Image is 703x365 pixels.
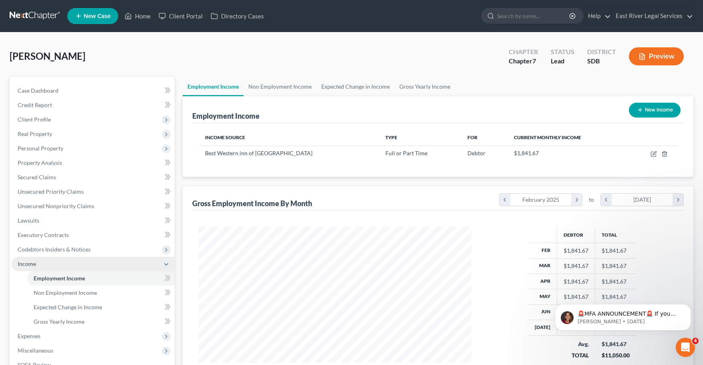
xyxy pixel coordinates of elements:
[18,260,36,267] span: Income
[18,116,51,123] span: Client Profile
[34,318,85,325] span: Gross Yearly Income
[528,258,557,274] th: Mar
[11,185,175,199] a: Unsecured Priority Claims
[11,83,175,98] a: Case Dashboard
[528,320,557,335] th: [DATE]
[18,347,53,354] span: Miscellaneous
[551,47,574,57] div: Status
[205,134,245,140] span: Income Source
[192,199,312,208] div: Gross Employment Income By Month
[84,13,111,19] span: New Case
[528,243,557,258] th: Feb
[673,194,683,206] i: chevron_right
[18,174,56,180] span: Secured Claims
[602,351,630,359] div: $11,050.00
[543,287,703,343] iframe: Intercom notifications message
[385,150,427,156] span: Full or Part Time
[564,340,589,348] div: Avg.
[532,57,536,65] span: 7
[612,194,673,206] div: [DATE]
[500,194,510,206] i: chevron_left
[514,134,581,140] span: Current Monthly Income
[385,134,397,140] span: Type
[27,300,175,314] a: Expected Change in Income
[564,262,588,270] div: $1,841.67
[18,130,52,137] span: Real Property
[551,57,574,66] div: Lead
[18,101,52,108] span: Credit Report
[11,156,175,170] a: Property Analysis
[11,98,175,112] a: Credit Report
[205,150,312,156] span: Best Western inn of [GEOGRAPHIC_DATA]
[34,275,85,282] span: Employment Income
[18,145,63,152] span: Personal Property
[18,87,58,94] span: Case Dashboard
[10,50,85,62] span: [PERSON_NAME]
[155,9,207,23] a: Client Portal
[510,194,572,206] div: February 2025
[571,194,582,206] i: chevron_right
[27,314,175,329] a: Gross Yearly Income
[497,8,570,23] input: Search by name...
[11,213,175,228] a: Lawsuits
[557,227,595,243] th: Debtor
[601,194,612,206] i: chevron_left
[584,9,611,23] a: Help
[602,340,630,348] div: $1,841.67
[18,333,40,339] span: Expenses
[528,304,557,320] th: Jun
[509,47,538,57] div: Chapter
[11,199,175,213] a: Unsecured Nonpriority Claims
[467,134,477,140] span: For
[629,47,684,65] button: Preview
[27,286,175,300] a: Non Employment Income
[183,77,244,96] a: Employment Income
[18,217,39,224] span: Lawsuits
[192,111,260,121] div: Employment Income
[18,188,84,195] span: Unsecured Priority Claims
[587,47,616,57] div: District
[18,231,69,238] span: Executory Contracts
[121,9,155,23] a: Home
[587,57,616,66] div: SDB
[467,150,485,156] span: Debtor
[692,338,699,344] span: 4
[11,170,175,185] a: Secured Claims
[27,271,175,286] a: Employment Income
[564,351,589,359] div: TOTAL
[11,228,175,242] a: Executory Contracts
[595,274,636,289] td: $1,841.67
[34,304,102,310] span: Expected Change in Income
[509,57,538,66] div: Chapter
[612,9,693,23] a: East River Legal Services
[589,196,594,204] span: to
[595,243,636,258] td: $1,841.67
[595,227,636,243] th: Total
[18,159,62,166] span: Property Analysis
[316,77,395,96] a: Expected Change in Income
[244,77,316,96] a: Non Employment Income
[629,103,681,118] button: New Income
[207,9,268,23] a: Directory Cases
[34,289,97,296] span: Non Employment Income
[395,77,455,96] a: Gross Yearly Income
[676,338,695,357] iframe: Intercom live chat
[528,274,557,289] th: Apr
[595,258,636,274] td: $1,841.67
[18,246,91,253] span: Codebtors Insiders & Notices
[528,289,557,304] th: May
[514,150,539,156] span: $1,841.67
[564,247,588,255] div: $1,841.67
[18,203,94,209] span: Unsecured Nonpriority Claims
[564,278,588,286] div: $1,841.67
